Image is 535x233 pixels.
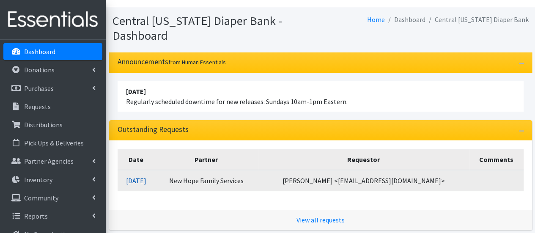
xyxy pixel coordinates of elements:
[24,175,52,184] p: Inventory
[155,149,258,170] th: Partner
[24,121,63,129] p: Distributions
[3,189,102,206] a: Community
[24,47,55,56] p: Dashboard
[112,14,318,43] h1: Central [US_STATE] Diaper Bank - Dashboard
[3,43,102,60] a: Dashboard
[24,102,51,111] p: Requests
[3,171,102,188] a: Inventory
[3,153,102,170] a: Partner Agencies
[126,87,146,96] strong: [DATE]
[24,139,84,147] p: Pick Ups & Deliveries
[425,14,529,26] li: Central [US_STATE] Diaper Bank
[3,61,102,78] a: Donations
[118,81,524,112] li: Regularly scheduled downtime for new releases: Sundays 10am-1pm Eastern.
[385,14,425,26] li: Dashboard
[296,216,345,224] a: View all requests
[24,194,58,202] p: Community
[3,134,102,151] a: Pick Ups & Deliveries
[3,98,102,115] a: Requests
[24,157,74,165] p: Partner Agencies
[258,149,469,170] th: Requestor
[3,116,102,133] a: Distributions
[24,212,48,220] p: Reports
[155,170,258,191] td: New Hope Family Services
[3,5,102,34] img: HumanEssentials
[24,84,54,93] p: Purchases
[118,125,189,134] h3: Outstanding Requests
[367,15,385,24] a: Home
[3,208,102,225] a: Reports
[258,170,469,191] td: [PERSON_NAME] <[EMAIL_ADDRESS][DOMAIN_NAME]>
[168,58,226,66] small: from Human Essentials
[118,58,226,66] h3: Announcements
[3,80,102,97] a: Purchases
[469,149,523,170] th: Comments
[126,176,146,185] a: [DATE]
[24,66,55,74] p: Donations
[118,149,155,170] th: Date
